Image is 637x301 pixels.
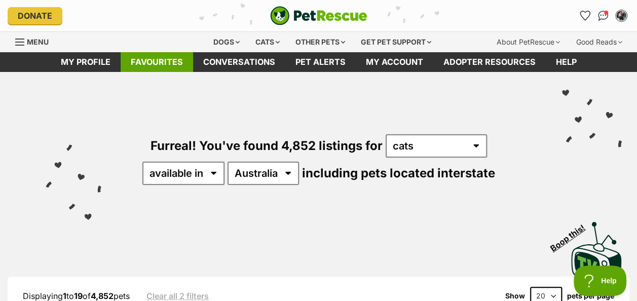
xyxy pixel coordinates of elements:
[23,291,130,301] span: Displaying to of pets
[51,52,121,72] a: My profile
[577,8,593,24] a: Favourites
[505,292,525,300] span: Show
[15,32,56,50] a: Menu
[433,52,546,72] a: Adopter resources
[571,222,622,285] img: PetRescue TV logo
[193,52,285,72] a: conversations
[206,32,247,52] div: Dogs
[63,291,66,301] strong: 1
[248,32,287,52] div: Cats
[548,216,595,253] span: Boop this!
[354,32,438,52] div: Get pet support
[569,32,629,52] div: Good Reads
[571,213,622,287] a: Boop this!
[27,37,49,46] span: Menu
[356,52,433,72] a: My account
[567,292,614,300] label: pets per page
[598,11,609,21] img: chat-41dd97257d64d25036548639549fe6c8038ab92f7586957e7f3b1b290dea8141.svg
[613,8,629,24] button: My account
[121,52,193,72] a: Favourites
[8,7,62,24] a: Donate
[574,266,627,296] iframe: Help Scout Beacon - Open
[270,6,367,25] img: logo-cat-932fe2b9b8326f06289b0f2fb663e598f794de774fb13d1741a6617ecf9a85b4.svg
[595,8,611,24] a: Conversations
[285,52,356,72] a: Pet alerts
[490,32,567,52] div: About PetRescue
[270,6,367,25] a: PetRescue
[546,52,587,72] a: Help
[146,291,209,300] a: Clear all 2 filters
[151,138,383,153] span: Furreal! You've found 4,852 listings for
[577,8,629,24] ul: Account quick links
[616,11,626,21] img: Vicki Campbell profile pic
[302,166,495,180] span: including pets located interstate
[74,291,83,301] strong: 19
[288,32,352,52] div: Other pets
[91,291,114,301] strong: 4,852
